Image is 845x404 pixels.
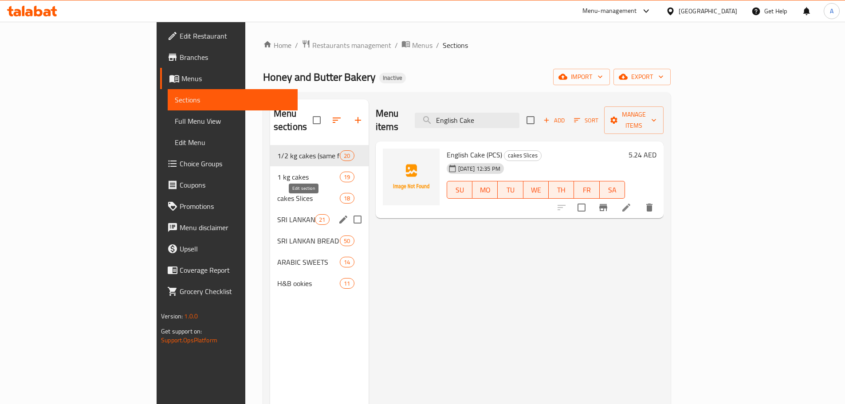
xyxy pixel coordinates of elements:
[277,278,340,289] div: H&B ookies
[379,74,406,82] span: Inactive
[574,181,599,199] button: FR
[337,213,350,226] button: edit
[504,150,541,161] span: cakes Slices
[180,265,291,275] span: Coverage Report
[552,184,570,196] span: TH
[270,188,369,209] div: cakes Slices18
[447,148,502,161] span: English Cake (PCS)
[160,47,298,68] a: Branches
[572,114,601,127] button: Sort
[549,181,574,199] button: TH
[578,184,596,196] span: FR
[443,40,468,51] span: Sections
[270,166,369,188] div: 1 kg cakes19
[180,158,291,169] span: Choice Groups
[160,68,298,89] a: Menus
[175,137,291,148] span: Edit Menu
[455,165,504,173] span: [DATE] 12:35 PM
[181,73,291,84] span: Menus
[340,172,354,182] div: items
[160,153,298,174] a: Choice Groups
[168,89,298,110] a: Sections
[679,6,737,16] div: [GEOGRAPHIC_DATA]
[160,238,298,259] a: Upsell
[523,181,549,199] button: WE
[340,150,354,161] div: items
[180,180,291,190] span: Coupons
[180,222,291,233] span: Menu disclaimer
[600,181,625,199] button: SA
[160,259,298,281] a: Coverage Report
[447,181,472,199] button: SU
[326,110,347,131] span: Sort sections
[395,40,398,51] li: /
[340,193,354,204] div: items
[593,197,614,218] button: Branch-specific-item
[180,243,291,254] span: Upsell
[613,69,671,85] button: export
[582,6,637,16] div: Menu-management
[415,113,519,128] input: search
[604,106,664,134] button: Manage items
[830,6,833,16] span: A
[180,31,291,41] span: Edit Restaurant
[340,278,354,289] div: items
[160,281,298,302] a: Grocery Checklist
[270,251,369,273] div: ARABIC SWEETS14
[476,184,494,196] span: MO
[270,141,369,298] nav: Menu sections
[560,71,603,82] span: import
[568,114,604,127] span: Sort items
[307,111,326,129] span: Select all sections
[340,257,354,267] div: items
[347,110,369,131] button: Add section
[553,69,610,85] button: import
[603,184,621,196] span: SA
[472,181,498,199] button: MO
[160,174,298,196] a: Coupons
[340,152,354,160] span: 20
[270,145,369,166] div: 1/2 kg cakes (same flavors, half size)20
[270,230,369,251] div: SRI LANKAN BREAD ITEMS50
[161,310,183,322] span: Version:
[498,181,523,199] button: TU
[451,184,469,196] span: SU
[180,52,291,63] span: Branches
[639,197,660,218] button: delete
[277,235,340,246] div: SRI LANKAN BREAD ITEMS
[168,132,298,153] a: Edit Menu
[277,214,315,225] span: SRI LANKAN WASANA CAKES
[379,73,406,83] div: Inactive
[263,39,671,51] nav: breadcrumb
[629,149,656,161] h6: 5.24 AED
[436,40,439,51] li: /
[340,173,354,181] span: 19
[277,172,340,182] span: 1 kg cakes
[160,196,298,217] a: Promotions
[315,216,329,224] span: 21
[160,25,298,47] a: Edit Restaurant
[340,279,354,288] span: 11
[263,67,376,87] span: Honey and Butter Bakery
[401,39,432,51] a: Menus
[161,326,202,337] span: Get support on:
[340,258,354,267] span: 14
[611,109,656,131] span: Manage items
[277,257,340,267] span: ARABIC SWEETS
[621,202,632,213] a: Edit menu item
[161,334,217,346] a: Support.OpsPlatform
[383,149,440,205] img: English Cake (PCS)
[340,237,354,245] span: 50
[180,201,291,212] span: Promotions
[412,40,432,51] span: Menus
[542,115,566,126] span: Add
[270,209,369,230] div: SRI LANKAN WASANA CAKES21edit
[175,94,291,105] span: Sections
[540,114,568,127] button: Add
[270,273,369,294] div: H&B ookies11
[340,194,354,203] span: 18
[184,310,198,322] span: 1.0.0
[277,150,340,161] span: 1/2 kg cakes (same flavors, half size)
